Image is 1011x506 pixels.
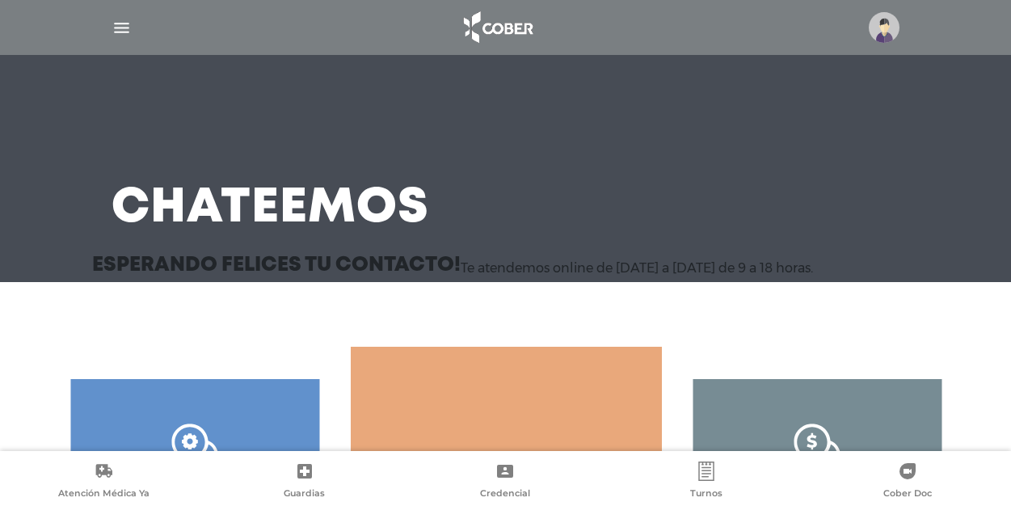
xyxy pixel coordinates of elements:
a: Turnos [606,462,807,503]
h3: Esperando felices tu contacto! [92,255,461,276]
a: Credencial [405,462,606,503]
span: Credencial [480,487,530,502]
a: Cober Doc [807,462,1008,503]
span: Turnos [690,487,722,502]
p: Te atendemos online de [DATE] a [DATE] de 9 a 18 horas. [461,260,813,276]
a: Guardias [204,462,406,503]
a: Atención Médica Ya [3,462,204,503]
span: Cober Doc [883,487,932,502]
img: Cober_menu-lines-white.svg [112,18,132,38]
span: Atención Médica Ya [58,487,150,502]
img: logo_cober_home-white.png [455,8,540,47]
img: profile-placeholder.svg [869,12,899,43]
span: Guardias [284,487,325,502]
h3: Chateemos [112,188,429,230]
